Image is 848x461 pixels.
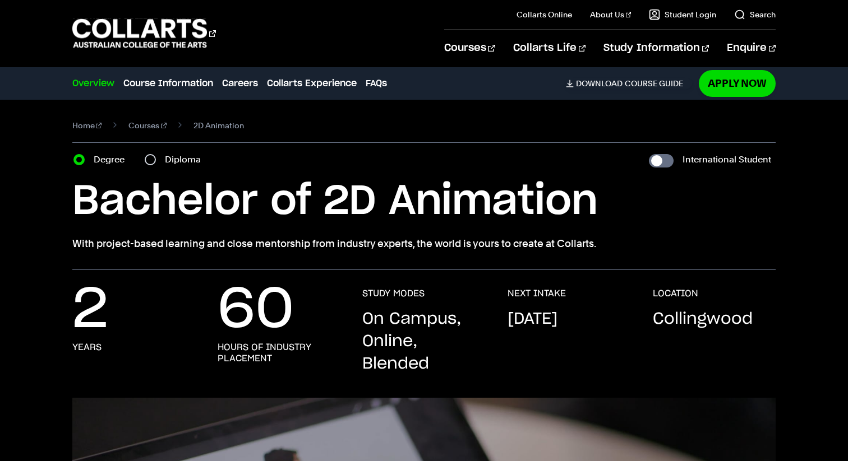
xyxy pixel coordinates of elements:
[603,30,709,67] a: Study Information
[444,30,495,67] a: Courses
[699,70,776,96] a: Apply Now
[72,236,776,252] p: With project-based learning and close mentorship from industry experts, the world is yours to cre...
[362,288,425,299] h3: STUDY MODES
[362,308,485,375] p: On Campus, Online, Blended
[94,152,131,167] label: Degree
[576,78,623,89] span: Download
[72,118,102,133] a: Home
[72,17,216,49] div: Go to homepage
[193,118,244,133] span: 2D Animation
[508,308,557,330] p: [DATE]
[590,9,632,20] a: About Us
[727,30,776,67] a: Enquire
[653,308,753,330] p: Collingwood
[508,288,566,299] h3: NEXT INTAKE
[72,342,102,353] h3: Years
[513,30,586,67] a: Collarts Life
[72,77,114,90] a: Overview
[218,288,294,333] p: 60
[683,152,771,167] label: International Student
[72,176,776,227] h1: Bachelor of 2D Animation
[218,342,340,364] h3: Hours of industry placement
[267,77,357,90] a: Collarts Experience
[734,9,776,20] a: Search
[653,288,698,299] h3: LOCATION
[123,77,213,90] a: Course Information
[72,288,108,333] p: 2
[649,9,716,20] a: Student Login
[566,78,692,89] a: DownloadCourse Guide
[165,152,208,167] label: Diploma
[366,77,387,90] a: FAQs
[222,77,258,90] a: Careers
[517,9,572,20] a: Collarts Online
[128,118,167,133] a: Courses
